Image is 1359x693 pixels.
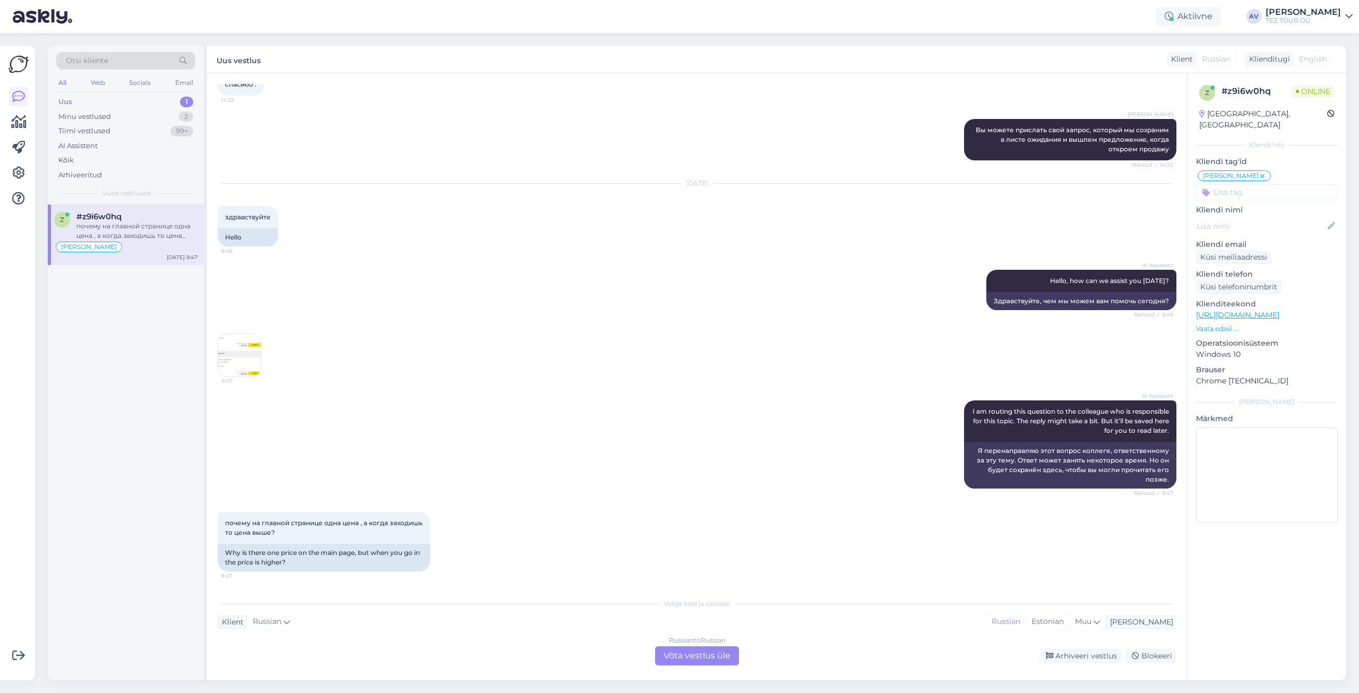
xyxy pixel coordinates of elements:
div: Arhiveeritud [58,170,102,181]
span: Uued vestlused [101,189,151,198]
img: Attachment [218,334,261,377]
span: 9:47 [221,572,261,580]
span: #z9i6w0hq [76,212,122,221]
input: Lisa tag [1196,184,1338,200]
div: Klienditugi [1245,54,1290,65]
div: Küsi telefoninumbrit [1196,280,1281,294]
span: здравствуйте [225,213,271,221]
div: 2 [179,112,193,122]
div: Minu vestlused [58,112,111,122]
div: [PERSON_NAME] [1266,8,1341,16]
div: AV [1246,9,1261,24]
div: [PERSON_NAME] [1106,617,1173,628]
span: Online [1292,85,1335,97]
span: [PERSON_NAME] [61,244,117,250]
div: 99+ [170,126,193,136]
div: # z9i6w0hq [1222,85,1292,98]
span: Nähtud ✓ 9:46 [1133,311,1173,319]
a: [URL][DOMAIN_NAME] [1196,310,1279,320]
div: Hello [218,228,278,246]
div: Estonian [1026,614,1069,630]
div: Russian to Russian [669,636,726,645]
input: Lisa nimi [1197,220,1326,232]
div: Küsi meiliaadressi [1196,250,1271,264]
div: Aktiivne [1156,7,1221,26]
div: 1 [180,97,193,107]
div: Võta vestlus üle [655,646,739,665]
p: Klienditeekond [1196,298,1338,310]
div: Arhiveeri vestlus [1039,649,1121,663]
span: 9:46 [221,247,261,255]
span: Russian [1202,54,1231,65]
span: 9:47 [221,377,261,385]
span: Вы можете прислать свой запрос, который мы сохраним в листе ожидания и вышлем предложение, когда ... [976,126,1171,153]
span: AI Assistent [1133,261,1173,269]
span: Russian [253,616,281,628]
span: почему на главной странице одна цена , а когда заходишь то цена выше? [225,519,424,536]
span: [PERSON_NAME] [1203,173,1259,179]
div: Socials [127,76,153,90]
div: Valige keel ja vastake [218,599,1176,609]
div: [DATE] [218,178,1176,188]
span: English [1299,54,1327,65]
img: Askly Logo [8,54,29,74]
div: Я перенаправляю этот вопрос коллеге, ответственному за эту тему. Ответ может занять некоторое вре... [964,442,1176,489]
a: [PERSON_NAME]TEZ TOUR OÜ [1266,8,1353,25]
div: Kõik [58,155,74,166]
span: Nähtud ✓ 14:32 [1132,161,1173,169]
div: All [56,76,68,90]
span: Otsi kliente [66,55,108,66]
span: z [60,216,64,224]
p: Märkmed [1196,413,1338,424]
div: [GEOGRAPHIC_DATA], [GEOGRAPHIC_DATA] [1199,108,1327,131]
div: Tiimi vestlused [58,126,110,136]
div: [PERSON_NAME] [1196,397,1338,407]
p: Kliendi tag'id [1196,156,1338,167]
span: I am routing this question to the colleague who is responsible for this topic. The reply might ta... [973,407,1171,434]
span: Muu [1075,617,1091,626]
div: Email [173,76,195,90]
div: Klient [218,617,244,628]
div: Klient [1167,54,1193,65]
div: почему на главной странице одна цена , а когда заходишь то цена выше? [76,221,197,241]
div: AI Assistent [58,141,98,151]
div: Russian [986,614,1026,630]
span: 14:32 [221,96,261,104]
p: Vaata edasi ... [1196,324,1338,333]
span: AI Assistent [1133,392,1173,400]
div: TEZ TOUR OÜ [1266,16,1341,25]
p: Brauser [1196,364,1338,375]
label: Uus vestlus [217,52,261,66]
div: Здравствуйте, чем мы можем вам помочь сегодня? [986,292,1176,310]
div: Kliendi info [1196,140,1338,150]
span: [PERSON_NAME] [1128,110,1173,118]
p: Operatsioonisüsteem [1196,338,1338,349]
div: Uus [58,97,72,107]
p: Kliendi email [1196,239,1338,250]
div: Web [89,76,107,90]
p: Kliendi nimi [1196,204,1338,216]
span: спасибо . [225,80,256,88]
div: Why is there one price on the main page, but when you go in the price is higher? [218,544,430,571]
p: Windows 10 [1196,349,1338,360]
p: Chrome [TECHNICAL_ID] [1196,375,1338,387]
div: [DATE] 9:47 [167,253,197,261]
div: Blokeeri [1125,649,1176,663]
span: z [1205,89,1209,97]
span: Nähtud ✓ 9:47 [1133,489,1173,497]
p: Kliendi telefon [1196,269,1338,280]
span: Hello, how can we assist you [DATE]? [1050,277,1169,285]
